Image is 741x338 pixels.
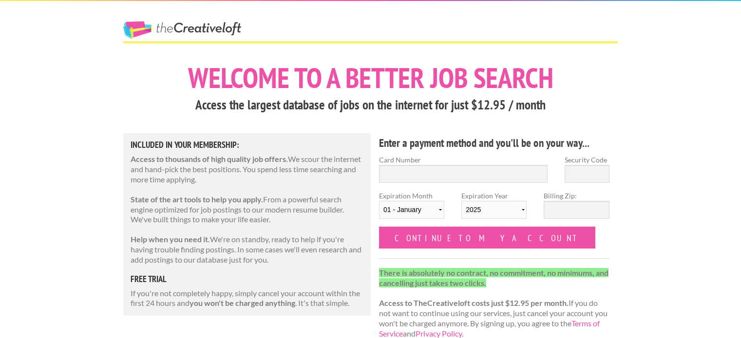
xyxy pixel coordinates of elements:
h3: Access the largest database of jobs on the internet for just $12.95 / month [123,96,618,114]
label: Security Code [565,155,609,165]
strong: you won't be charged anything [190,298,295,307]
a: Privacy Policy [416,329,462,338]
strong: State of the art tools to help you apply. [131,195,263,204]
strong: There is absolutely no contract, no commitment, no minimums, and cancelling just takes two clicks. [379,268,608,287]
strong: Help when you need it. [131,234,210,244]
label: Card Number [379,155,548,165]
h5: free trial [131,275,363,284]
p: If you're not completely happy, simply cancel your account within the first 24 hours and . It's t... [131,288,363,309]
label: Expiration Month [379,191,444,227]
h5: Included in Your Membership: [131,141,363,149]
p: From a powerful search engine optimized for job postings to our modern resume builder. We've buil... [131,195,363,225]
a: Terms of Service [379,319,600,338]
select: Expiration Month [379,201,444,219]
input: Continue to my account [379,227,595,249]
select: Expiration Year [461,201,527,219]
label: Expiration Year [461,191,527,227]
label: Billing Zip: [544,191,609,201]
a: The Creative Loft [123,21,241,39]
p: We're on standby, ready to help if you're having trouble finding postings. In some cases we'll ev... [131,234,363,265]
h1: Welcome to a better job search [123,64,618,92]
h4: Enter a payment method and you'll be on your way... [379,135,609,151]
p: We scour the internet and hand-pick the best positions. You spend less time searching and more ti... [131,154,363,184]
strong: Access to thousands of high quality job offers. [131,154,288,163]
strong: Access to TheCreativeloft costs just $12.95 per month. [379,298,569,307]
